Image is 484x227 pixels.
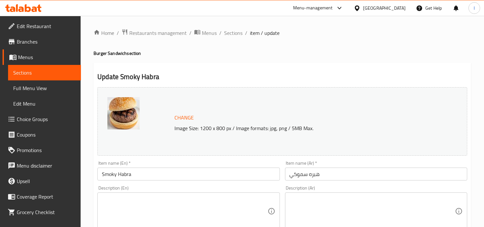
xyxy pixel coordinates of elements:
h4: Burger Sandwich section [94,50,471,57]
h2: Update Smoky Habra [97,72,467,82]
a: Menus [3,49,81,65]
span: I [474,5,475,12]
span: Upsell [17,177,76,185]
span: Menus [202,29,217,37]
a: Coupons [3,127,81,142]
a: Menu disclaimer [3,158,81,173]
span: Branches [17,38,76,46]
input: Enter name En [97,168,280,181]
span: Coverage Report [17,193,76,201]
span: Menu disclaimer [17,162,76,170]
li: / [219,29,222,37]
a: Sections [224,29,242,37]
span: item / update [250,29,280,37]
a: Choice Groups [3,111,81,127]
span: Menus [18,53,76,61]
li: / [117,29,119,37]
span: Coupons [17,131,76,139]
div: Menu-management [293,4,333,12]
span: Edit Menu [13,100,76,108]
div: [GEOGRAPHIC_DATA] [363,5,406,12]
li: / [189,29,192,37]
a: Full Menu View [8,80,81,96]
nav: breadcrumb [94,29,471,37]
a: Branches [3,34,81,49]
p: Image Size: 1200 x 800 px / Image formats: jpg, png / 5MB Max. [172,124,434,132]
span: Restaurants management [129,29,187,37]
a: Coverage Report [3,189,81,204]
a: Edit Restaurant [3,18,81,34]
li: / [245,29,247,37]
a: Menus [194,29,217,37]
span: Change [174,113,194,122]
span: Choice Groups [17,115,76,123]
a: Upsell [3,173,81,189]
button: Change [172,111,196,124]
input: Enter name Ar [285,168,467,181]
a: Promotions [3,142,81,158]
a: Restaurants management [122,29,187,37]
a: Grocery Checklist [3,204,81,220]
span: Edit Restaurant [17,22,76,30]
a: Sections [8,65,81,80]
span: Full Menu View [13,84,76,92]
span: Grocery Checklist [17,208,76,216]
a: Edit Menu [8,96,81,111]
span: Promotions [17,146,76,154]
span: Sections [13,69,76,77]
a: Home [94,29,114,37]
img: Smoky_Habara638911073834722377.jpg [107,97,140,129]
